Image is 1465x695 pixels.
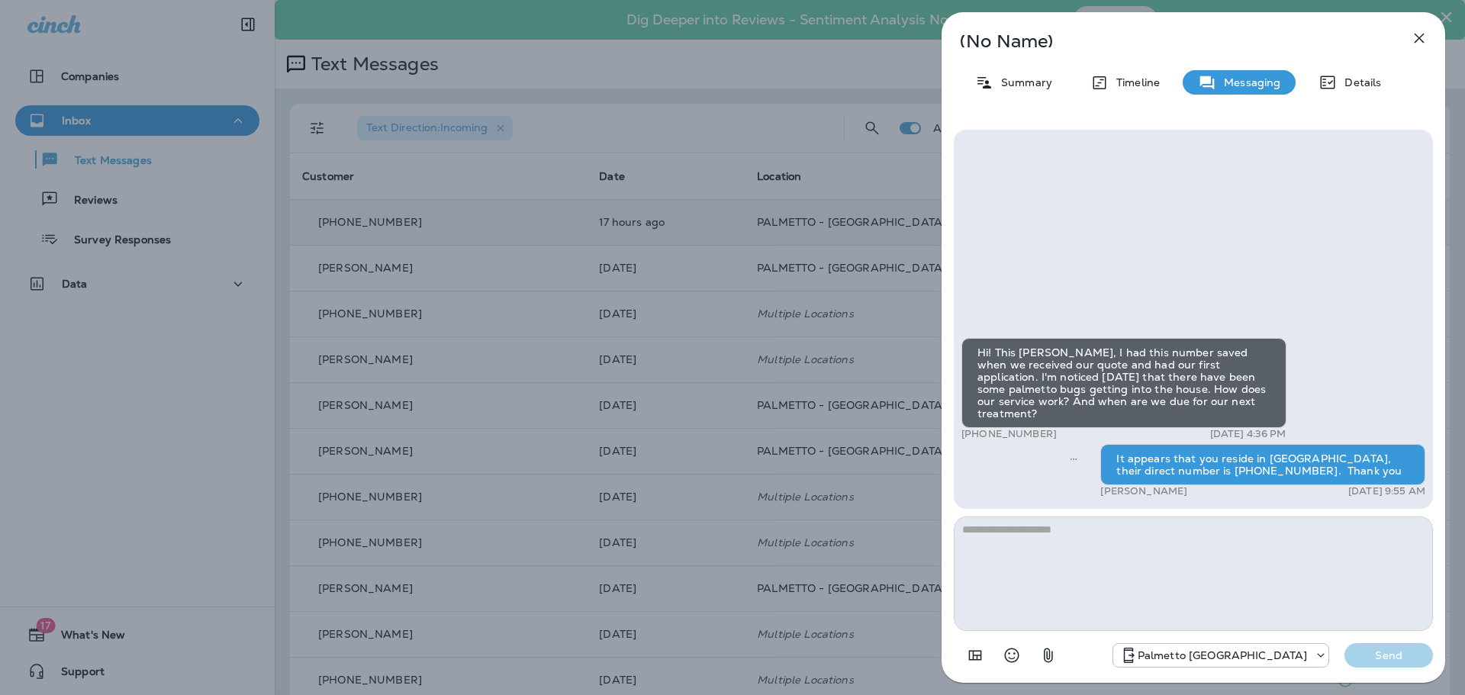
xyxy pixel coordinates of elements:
p: Timeline [1109,76,1160,88]
div: Hi! This [PERSON_NAME], I had this number saved when we received our quote and had our first appl... [961,338,1286,428]
button: Add in a premade template [960,640,990,671]
p: [DATE] 9:55 AM [1348,485,1425,497]
p: (No Name) [960,35,1376,47]
p: [DATE] 4:36 PM [1210,428,1286,440]
p: Details [1337,76,1381,88]
p: Palmetto [GEOGRAPHIC_DATA] [1138,649,1308,661]
span: Sent [1070,451,1077,465]
p: [PHONE_NUMBER] [961,428,1057,440]
p: [PERSON_NAME] [1100,485,1187,497]
button: Select an emoji [997,640,1027,671]
div: It appears that you reside in [GEOGRAPHIC_DATA], their direct number is [PHONE_NUMBER]. Thank you [1100,444,1425,485]
p: Summary [993,76,1052,88]
p: Messaging [1216,76,1280,88]
div: +1 (843) 353-4625 [1113,646,1329,664]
